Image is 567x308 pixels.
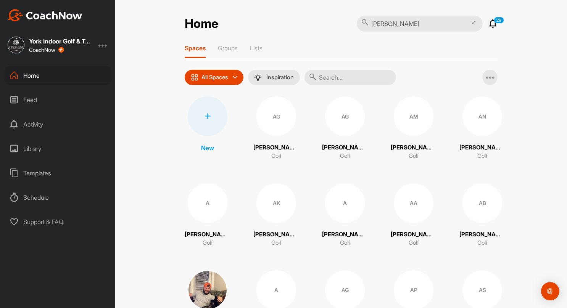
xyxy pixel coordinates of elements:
div: A [325,183,365,223]
a: AG[PERSON_NAME]Golf [253,96,299,160]
div: York Indoor Golf & Training Center [29,38,90,44]
p: [PERSON_NAME] [459,143,505,152]
div: AG [325,96,365,136]
p: Golf [203,239,213,247]
p: 29 [494,17,504,24]
p: Golf [271,152,282,160]
a: A[PERSON_NAME]Golf [322,183,368,247]
p: [PERSON_NAME] [391,230,437,239]
p: Golf [477,152,488,160]
a: AB[PERSON_NAME]Golf [459,183,505,247]
p: Golf [340,239,350,247]
div: Home [4,66,112,85]
p: Golf [477,239,488,247]
div: Support & FAQ [4,212,112,231]
div: Library [4,139,112,158]
p: Lists [250,44,263,52]
div: Activity [4,115,112,134]
p: Groups [218,44,238,52]
div: AN [462,96,502,136]
a: AG[PERSON_NAME]Golf [322,96,368,160]
input: Search posts, people or spaces... [357,16,483,32]
p: [PERSON_NAME] [322,143,368,152]
p: [PERSON_NAME] [459,230,505,239]
p: Inspiration [266,74,294,80]
p: All Spaces [201,74,228,80]
a: AM[PERSON_NAME]Golf [391,96,437,160]
p: Spaces [185,44,206,52]
div: AB [462,183,502,223]
div: Open Intercom Messenger [541,282,559,300]
p: Golf [340,152,350,160]
a: A[PERSON_NAME]Golf [185,183,230,247]
h2: Home [185,16,218,31]
p: [PERSON_NAME] [253,143,299,152]
div: Templates [4,164,112,183]
p: Golf [409,152,419,160]
div: CoachNow [29,47,64,53]
div: AM [394,96,433,136]
div: AK [256,183,296,223]
a: AK[PERSON_NAME]Golf [253,183,299,247]
p: New [201,143,214,152]
input: Search... [304,70,396,85]
div: AG [256,96,296,136]
p: Golf [409,239,419,247]
p: [PERSON_NAME] [185,230,230,239]
img: icon [191,74,198,81]
p: Golf [271,239,282,247]
p: [PERSON_NAME] [253,230,299,239]
img: square_745a38189e9c6ffca8eec4bf7bac53d8.jpg [8,37,24,53]
div: Feed [4,90,112,109]
div: AA [394,183,433,223]
img: menuIcon [254,74,262,81]
img: CoachNow [8,9,82,21]
p: [PERSON_NAME] [322,230,368,239]
p: [PERSON_NAME] [391,143,437,152]
a: AA[PERSON_NAME]Golf [391,183,437,247]
a: AN[PERSON_NAME]Golf [459,96,505,160]
div: A [188,183,227,223]
div: Schedule [4,188,112,207]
